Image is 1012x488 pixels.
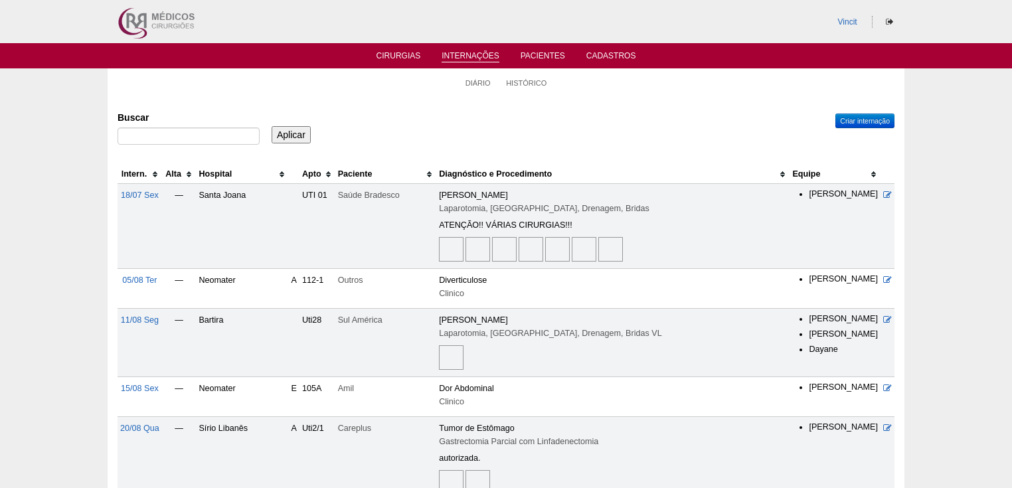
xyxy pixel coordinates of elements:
th: Paciente [335,165,437,184]
div: [PERSON_NAME] [439,189,787,202]
a: Pacientes [521,51,565,64]
a: 20/08 Qua [120,424,159,433]
td: 105A [299,377,335,417]
th: Apto [299,165,335,184]
div: ATENÇÃO!! VÁRIAS CIRURGIAS!!! [439,218,787,232]
div: Dor Abdominal [439,382,787,395]
a: Editar [883,315,892,325]
th: Alta [162,165,197,184]
div: Saúde Bradesco [338,189,434,202]
a: Cirurgias [377,51,421,64]
div: Laparotomia, [GEOGRAPHIC_DATA], Drenagem, Bridas [439,202,787,215]
td: — [162,309,197,377]
a: Vincit [838,17,857,27]
a: Editar [883,191,892,200]
td: A [289,269,299,309]
div: Gastrectomia Parcial com Linfadenectomia [439,435,787,448]
td: Bartira [196,309,288,377]
th: Equipe [790,165,881,184]
a: Cadastros [586,51,636,64]
div: Clinico [439,287,787,300]
div: Clinico [439,395,787,408]
a: Editar [883,424,892,433]
a: 05/08 Ter [122,276,157,285]
td: — [162,377,197,417]
li: [PERSON_NAME] [809,274,878,285]
li: [PERSON_NAME] [809,382,878,394]
input: Digite os termos que você deseja procurar. [118,127,260,145]
div: [PERSON_NAME] [439,313,787,327]
a: 11/08 Seg [121,315,159,325]
li: [PERSON_NAME] [809,422,878,434]
a: Histórico [506,78,547,88]
td: — [162,269,197,309]
a: Diário [465,78,491,88]
td: 112-1 [299,269,335,309]
div: Laparotomia, [GEOGRAPHIC_DATA], Drenagem, Bridas VL [439,327,787,340]
th: Hospital [196,165,288,184]
div: Tumor de Estômago [439,422,787,435]
div: autorizada. [439,451,787,465]
a: 18/07 Sex [121,191,159,200]
a: Internações [442,51,499,62]
th: Diagnóstico e Procedimento [436,165,790,184]
li: [PERSON_NAME] [809,189,878,201]
input: Aplicar [272,126,311,143]
div: Careplus [338,422,434,435]
div: Amil [338,382,434,395]
li: Dayane [809,344,878,356]
div: Sul América [338,313,434,327]
th: Intern. [118,165,162,184]
a: 15/08 Sex [121,384,159,393]
td: UTI 01 [299,184,335,269]
a: Criar internação [835,114,894,128]
label: Buscar [118,111,260,124]
td: — [162,184,197,269]
td: Neomater [196,269,288,309]
div: Diverticulose [439,274,787,287]
td: Santa Joana [196,184,288,269]
div: Outros [338,274,434,287]
td: Neomater [196,377,288,417]
td: E [289,377,299,417]
a: Editar [883,384,892,393]
td: Uti28 [299,309,335,377]
li: [PERSON_NAME] [809,329,878,341]
i: Sair [886,18,893,26]
li: [PERSON_NAME] [809,313,878,325]
a: Editar [883,276,892,285]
